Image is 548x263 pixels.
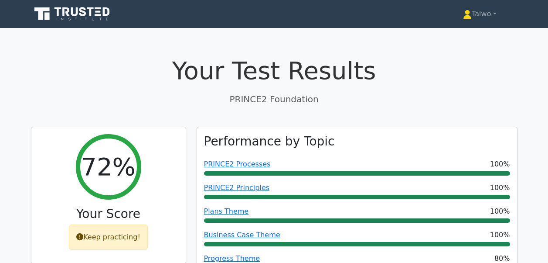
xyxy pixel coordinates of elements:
h3: Performance by Topic [204,134,335,149]
a: PRINCE2 Principles [204,183,270,192]
span: 100% [490,206,510,217]
span: 100% [490,230,510,240]
a: Progress Theme [204,254,260,263]
a: PRINCE2 Processes [204,160,271,168]
span: 100% [490,159,510,170]
div: Keep practicing! [69,225,148,250]
a: Taiwo [442,5,517,23]
h3: Your Score [38,207,179,221]
p: PRINCE2 Foundation [31,93,517,106]
a: Business Case Theme [204,231,280,239]
a: Plans Theme [204,207,249,215]
h2: 72% [81,152,135,181]
span: 100% [490,183,510,193]
h1: Your Test Results [31,56,517,85]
